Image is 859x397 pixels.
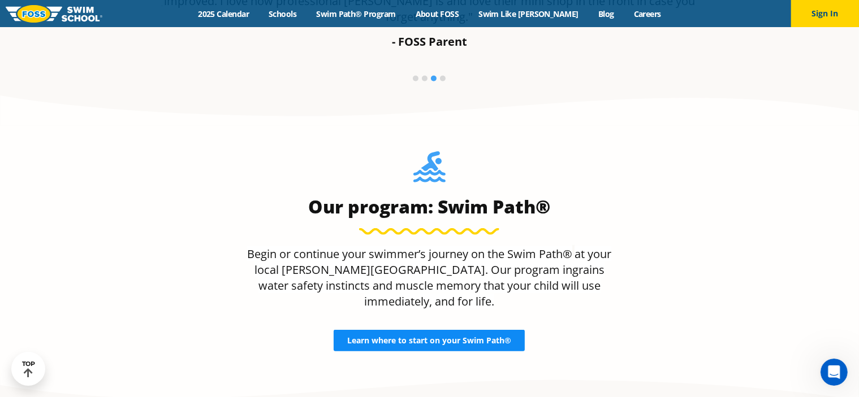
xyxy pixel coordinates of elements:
img: FOSS Swim School Logo [6,5,102,23]
a: About FOSS [405,8,469,19]
a: Blog [588,8,624,19]
img: Foss-Location-Swimming-Pool-Person.svg [413,151,446,190]
strong: - FOSS Parent [392,34,467,49]
span: at your local [PERSON_NAME][GEOGRAPHIC_DATA]. Our program ingrains water safety instincts and mus... [254,246,612,309]
a: Careers [624,8,671,19]
a: Swim Path® Program [307,8,405,19]
a: Learn where to start on your Swim Path® [334,330,525,351]
h3: Our program: Swim Path® [241,195,617,218]
iframe: Intercom live chat [821,359,848,386]
a: 2025 Calendar [188,8,259,19]
a: Schools [259,8,307,19]
span: Begin or continue your swimmer’s journey on the Swim Path® [247,246,572,261]
a: Swim Like [PERSON_NAME] [469,8,589,19]
div: TOP [22,360,35,378]
span: Learn where to start on your Swim Path® [347,337,511,344]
